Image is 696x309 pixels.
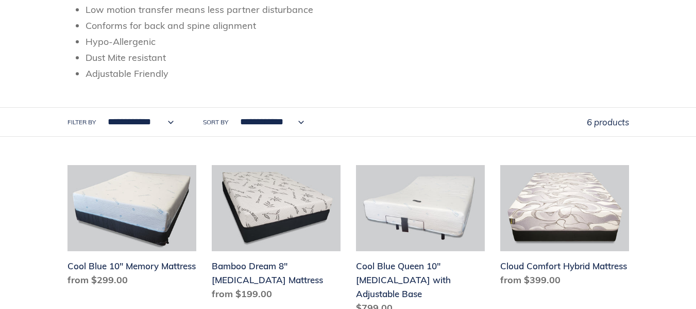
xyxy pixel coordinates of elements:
span: 6 products [587,117,629,127]
li: Dust Mite resistant [86,51,629,64]
label: Sort by [203,118,228,127]
li: Low motion transfer means less partner disturbance [86,3,629,17]
a: Cloud Comfort Hybrid Mattress [500,165,629,291]
a: Bamboo Dream 8" Memory Foam Mattress [212,165,341,305]
li: Hypo-Allergenic [86,35,629,48]
a: Cool Blue 10" Memory Mattress [67,165,196,291]
li: Conforms for back and spine alignment [86,19,629,32]
li: Adjustable Friendly [86,67,629,80]
label: Filter by [67,118,96,127]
